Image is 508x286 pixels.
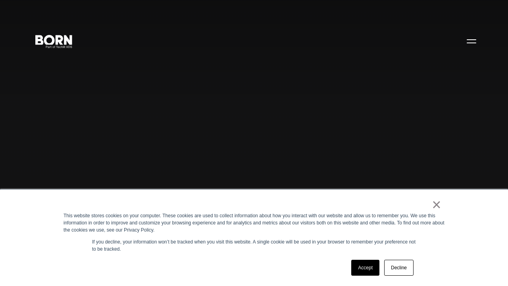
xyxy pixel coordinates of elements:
[92,238,416,253] p: If you decline, your information won’t be tracked when you visit this website. A single cookie wi...
[432,201,441,208] a: ×
[351,260,379,276] a: Accept
[462,33,481,49] button: Open
[63,212,444,234] div: This website stores cookies on your computer. These cookies are used to collect information about...
[384,260,414,276] a: Decline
